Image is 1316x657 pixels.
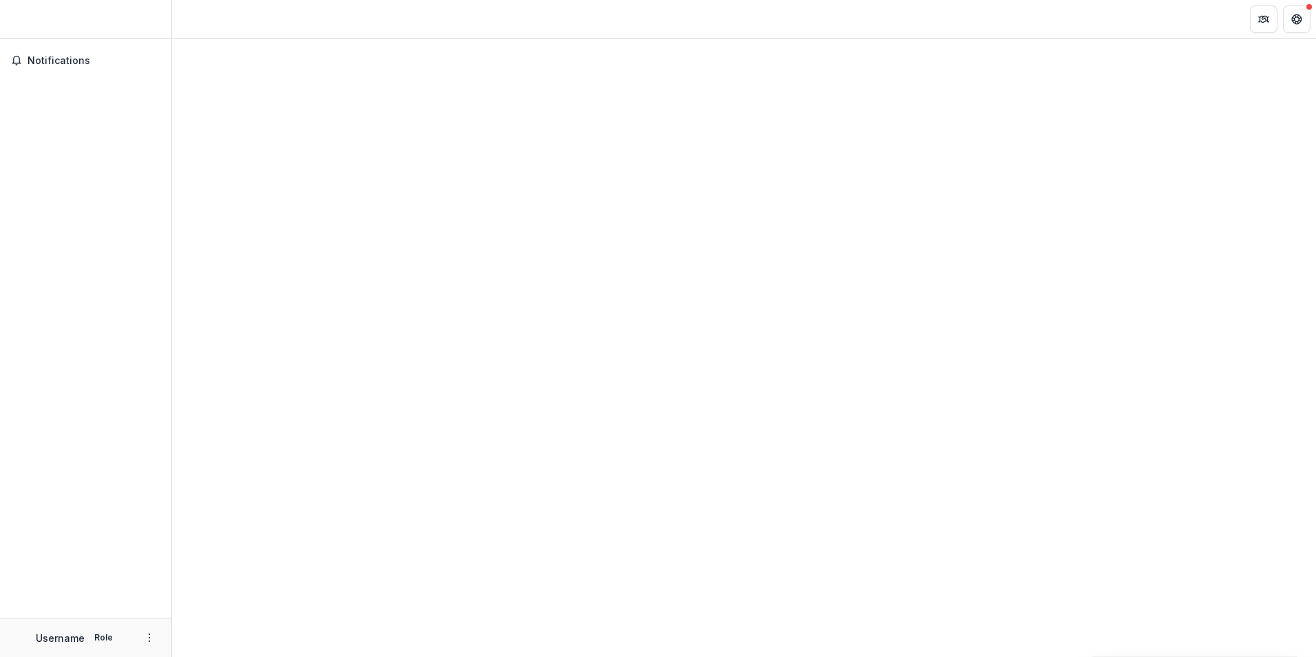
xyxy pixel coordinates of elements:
[90,632,117,644] p: Role
[141,629,158,646] button: More
[1250,6,1277,33] button: Partners
[36,631,85,645] p: Username
[28,55,160,67] span: Notifications
[6,50,166,72] button: Notifications
[1283,6,1310,33] button: Get Help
